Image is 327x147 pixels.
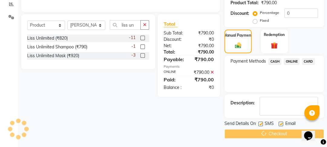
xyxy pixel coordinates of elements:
div: Discount: [159,36,189,43]
span: Payment Methods [231,58,266,64]
div: ₹790.00 [189,49,218,55]
span: -1 [131,43,136,50]
div: Paid: [159,76,189,83]
div: Liss Unlimited (₹820) [27,35,68,41]
input: Search or Scan [110,20,141,30]
span: SMS [265,120,274,128]
div: Liss Unlimited Shampoo (₹790) [27,44,87,50]
span: CARD [302,58,315,65]
div: Description: [231,100,255,106]
div: ₹790.00 [189,43,218,49]
div: ₹790.00 [189,76,218,83]
div: ₹790.00 [189,56,218,63]
span: Email [285,120,295,128]
div: ₹790.00 [189,69,218,76]
span: Send Details On [224,120,256,128]
div: ₹790.00 [189,30,218,36]
div: Discount: [231,10,249,17]
div: Payments [164,64,214,69]
div: Payable: [159,56,189,63]
div: ₹0 [189,84,218,91]
div: Liss Unlimited Mask (₹920) [27,53,79,59]
div: Net: [159,43,189,49]
label: Redemption [264,32,285,38]
label: Fixed [260,18,269,23]
div: Total: [159,49,189,55]
div: Balance : [159,84,189,91]
label: Percentage [260,10,279,15]
label: Manual Payment [224,33,253,38]
div: ₹0 [189,36,218,43]
span: CASH [268,58,281,65]
div: Sub Total: [159,30,189,36]
iframe: chat widget [302,123,321,141]
span: ONLINE [284,58,299,65]
img: _gift.svg [269,41,280,50]
div: ONLINE [159,69,189,76]
img: _cash.svg [233,42,243,49]
span: Total [164,21,178,27]
span: -3 [131,52,136,58]
span: -11 [129,34,136,41]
